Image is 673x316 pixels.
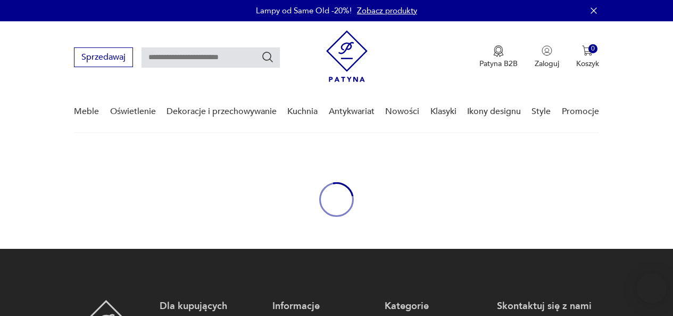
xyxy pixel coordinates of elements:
[535,45,559,69] button: Zaloguj
[385,91,419,132] a: Nowości
[588,44,597,53] div: 0
[329,91,375,132] a: Antykwariat
[261,51,274,63] button: Szukaj
[479,45,518,69] button: Patyna B2B
[637,273,667,303] iframe: Smartsupp widget button
[326,30,368,82] img: Patyna - sklep z meblami i dekoracjami vintage
[160,300,261,313] p: Dla kupujących
[74,91,99,132] a: Meble
[385,300,486,313] p: Kategorie
[74,47,133,67] button: Sprzedawaj
[479,59,518,69] p: Patyna B2B
[287,91,318,132] a: Kuchnia
[167,91,277,132] a: Dekoracje i przechowywanie
[576,59,599,69] p: Koszyk
[479,45,518,69] a: Ikona medaluPatyna B2B
[256,5,352,16] p: Lampy od Same Old -20%!
[430,91,456,132] a: Klasyki
[272,300,374,313] p: Informacje
[531,91,551,132] a: Style
[467,91,521,132] a: Ikony designu
[110,91,156,132] a: Oświetlenie
[493,45,504,57] img: Ikona medalu
[582,45,593,56] img: Ikona koszyka
[576,45,599,69] button: 0Koszyk
[562,91,599,132] a: Promocje
[497,300,599,313] p: Skontaktuj się z nami
[542,45,552,56] img: Ikonka użytkownika
[535,59,559,69] p: Zaloguj
[357,5,417,16] a: Zobacz produkty
[74,54,133,62] a: Sprzedawaj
